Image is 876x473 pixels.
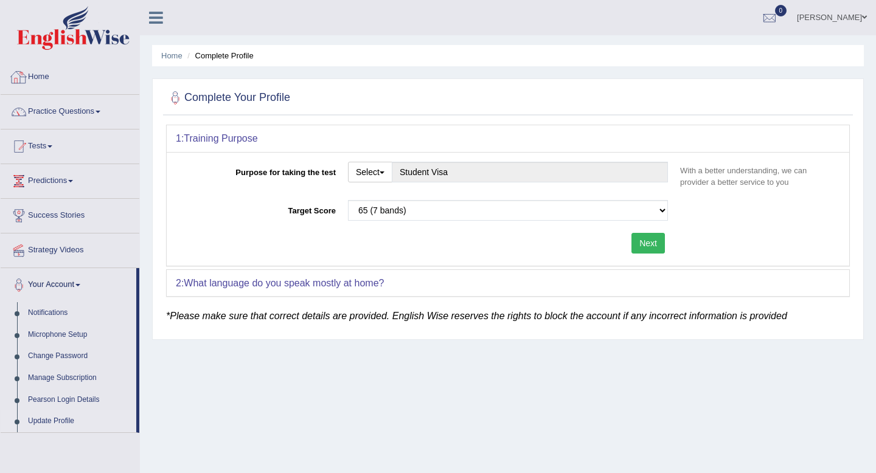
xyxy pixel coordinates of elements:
[674,165,840,188] p: With a better understanding, we can provider a better service to you
[166,311,787,321] em: *Please make sure that correct details are provided. English Wise reserves the rights to block th...
[184,278,384,288] b: What language do you speak mostly at home?
[161,51,182,60] a: Home
[1,199,139,229] a: Success Stories
[184,133,257,143] b: Training Purpose
[631,233,665,254] button: Next
[184,50,253,61] li: Complete Profile
[23,410,136,432] a: Update Profile
[348,162,392,182] button: Select
[176,162,342,178] label: Purpose for taking the test
[167,125,849,152] div: 1:
[1,164,139,195] a: Predictions
[775,5,787,16] span: 0
[167,270,849,297] div: 2:
[23,345,136,367] a: Change Password
[23,324,136,346] a: Microphone Setup
[23,367,136,389] a: Manage Subscription
[1,95,139,125] a: Practice Questions
[1,268,136,299] a: Your Account
[1,60,139,91] a: Home
[166,89,290,107] h2: Complete Your Profile
[23,302,136,324] a: Notifications
[23,389,136,411] a: Pearson Login Details
[1,233,139,264] a: Strategy Videos
[1,129,139,160] a: Tests
[176,200,342,216] label: Target Score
